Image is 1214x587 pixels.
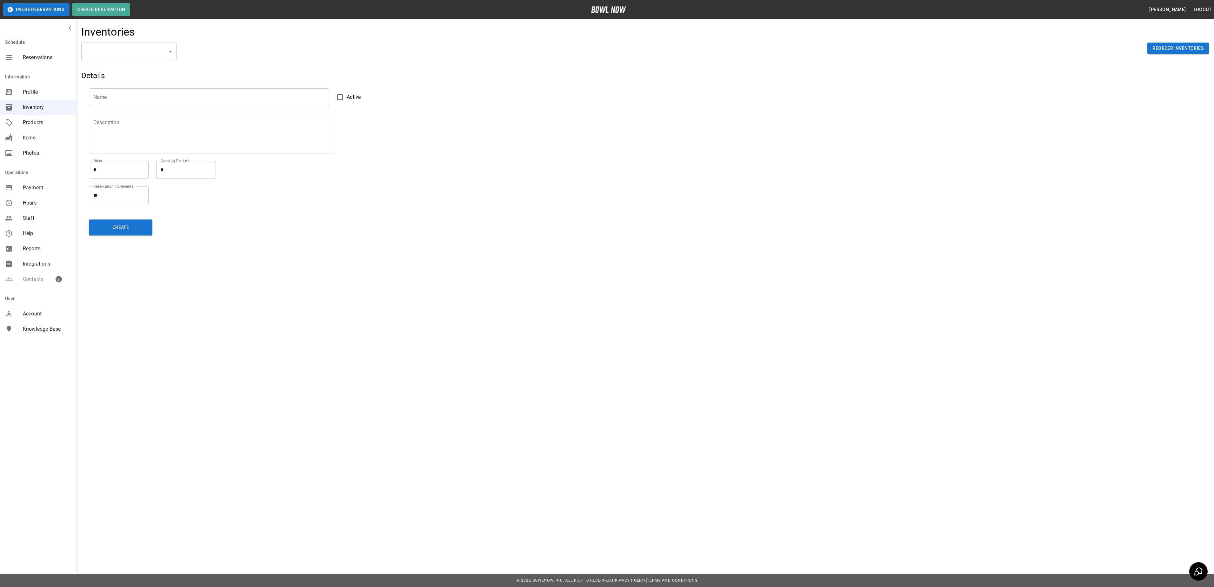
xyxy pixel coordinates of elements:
h4: Inventories [81,25,135,39]
button: Create Reservation [72,3,130,16]
h5: Details [81,71,833,81]
span: © 2022 BowlNow, Inc. All Rights Reserved. [517,578,612,583]
img: logo [591,6,626,13]
button: Create [89,219,152,235]
span: Integrations [23,260,71,268]
span: Products [23,119,71,126]
button: [PERSON_NAME] [1147,4,1188,16]
button: Logout [1191,4,1214,16]
span: Payment [23,184,71,192]
span: Account [23,310,71,318]
span: Photos [23,149,71,157]
span: Staff [23,214,71,222]
span: Inventory [23,104,71,111]
button: Pause Reservations [3,3,70,16]
span: Active [347,93,361,101]
span: Help [23,230,71,237]
span: Hours [23,199,71,207]
a: Privacy Policy [612,578,646,583]
a: Terms and Conditions [647,578,697,583]
span: Items [23,134,71,142]
span: Reports [23,245,71,253]
span: Profile [23,88,71,96]
span: Knowledge Base [23,325,71,333]
div: ​ [81,43,177,60]
button: Reorder Inventories [1147,43,1209,54]
span: Reservations [23,54,71,61]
